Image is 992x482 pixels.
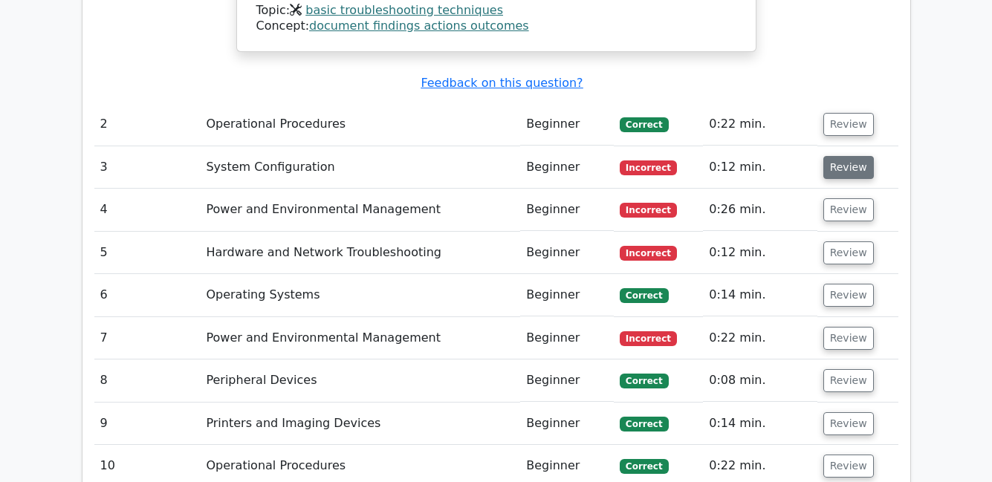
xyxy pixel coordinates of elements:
[703,317,817,359] td: 0:22 min.
[703,103,817,146] td: 0:22 min.
[823,412,874,435] button: Review
[200,103,520,146] td: Operational Procedures
[520,359,614,402] td: Beginner
[823,156,874,179] button: Review
[823,241,874,264] button: Review
[520,189,614,231] td: Beginner
[309,19,529,33] a: document findings actions outcomes
[620,288,668,303] span: Correct
[703,232,817,274] td: 0:12 min.
[520,146,614,189] td: Beginner
[200,232,520,274] td: Hardware and Network Troubleshooting
[620,246,677,261] span: Incorrect
[520,274,614,316] td: Beginner
[94,403,201,445] td: 9
[256,19,736,34] div: Concept:
[823,113,874,136] button: Review
[620,459,668,474] span: Correct
[620,374,668,388] span: Correct
[200,359,520,402] td: Peripheral Devices
[823,455,874,478] button: Review
[703,359,817,402] td: 0:08 min.
[94,359,201,402] td: 8
[200,403,520,445] td: Printers and Imaging Devices
[520,103,614,146] td: Beginner
[823,369,874,392] button: Review
[620,417,668,431] span: Correct
[703,189,817,231] td: 0:26 min.
[305,3,503,17] a: basic troubleshooting techniques
[620,331,677,346] span: Incorrect
[256,3,736,19] div: Topic:
[620,203,677,218] span: Incorrect
[823,284,874,307] button: Review
[520,317,614,359] td: Beginner
[620,160,677,175] span: Incorrect
[94,103,201,146] td: 2
[94,232,201,274] td: 5
[703,403,817,445] td: 0:14 min.
[94,146,201,189] td: 3
[200,274,520,316] td: Operating Systems
[200,317,520,359] td: Power and Environmental Management
[200,189,520,231] td: Power and Environmental Management
[703,146,817,189] td: 0:12 min.
[620,117,668,132] span: Correct
[94,317,201,359] td: 7
[703,274,817,316] td: 0:14 min.
[421,76,583,90] a: Feedback on this question?
[823,198,874,221] button: Review
[520,403,614,445] td: Beginner
[520,232,614,274] td: Beginner
[823,327,874,350] button: Review
[94,274,201,316] td: 6
[200,146,520,189] td: System Configuration
[94,189,201,231] td: 4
